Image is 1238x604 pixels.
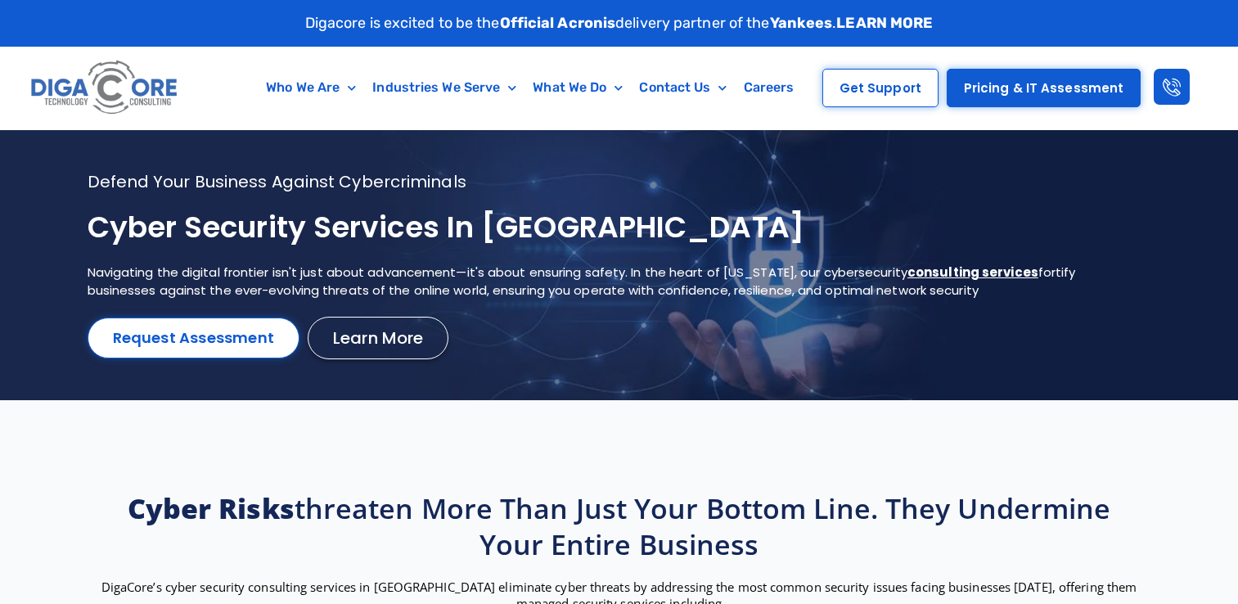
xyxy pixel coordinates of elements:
a: Contact Us [631,69,735,106]
a: LEARN MORE [836,14,933,32]
span: Get Support [840,82,921,94]
a: Careers [736,69,803,106]
img: Digacore logo 1 [27,55,183,121]
strong: Official Acronis [500,14,616,32]
strong: Yankees [770,14,833,32]
a: consulting services [907,264,1038,281]
a: Who We Are [258,69,364,106]
p: Digacore is excited to be the delivery partner of the . [305,12,934,34]
span: Pricing & IT Assessment [964,82,1123,94]
p: Navigating the digital frontier isn't just about advancement—it's about ensuring safety. In the h... [88,264,1110,300]
span: Learn More [333,330,423,346]
a: Industries We Serve [364,69,524,106]
h1: Cyber Security services in [GEOGRAPHIC_DATA] [88,209,1110,247]
a: Request Assessment [88,318,300,358]
strong: Cyber risks [128,489,295,527]
a: Get Support [822,69,939,107]
a: What We Do [524,69,631,106]
a: Learn More [308,317,448,359]
nav: Menu [249,69,812,106]
h2: threaten more than just your bottom line. They undermine your entire business [96,490,1143,562]
h2: Defend your business against cybercriminals [88,171,1110,192]
a: Pricing & IT Assessment [947,69,1141,107]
